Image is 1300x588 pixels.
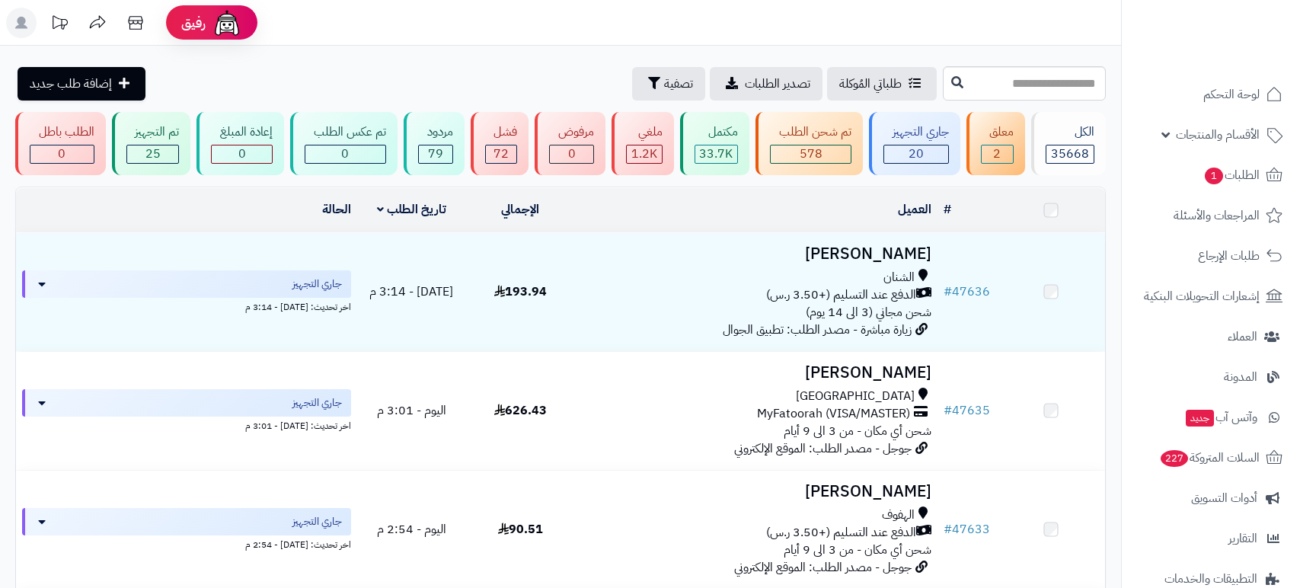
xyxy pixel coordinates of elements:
span: رفيق [181,14,206,32]
div: مردود [418,123,453,141]
div: إعادة المبلغ [211,123,273,141]
span: طلباتي المُوكلة [839,75,902,93]
a: إعادة المبلغ 0 [193,112,287,175]
a: معلق 2 [963,112,1029,175]
span: إشعارات التحويلات البنكية [1144,286,1260,307]
span: 0 [341,145,349,163]
img: logo-2.png [1196,39,1286,71]
div: 0 [30,145,94,163]
span: 578 [800,145,822,163]
img: ai-face.png [212,8,242,38]
span: 72 [493,145,509,163]
div: 1155 [627,145,662,163]
a: ملغي 1.2K [608,112,677,175]
span: 1 [1205,168,1223,184]
a: الطلب باطل 0 [12,112,109,175]
div: مكتمل [695,123,739,141]
div: اخر تحديث: [DATE] - 3:14 م [22,298,351,314]
div: 72 [486,145,517,163]
span: العملاء [1228,326,1257,347]
span: اليوم - 2:54 م [377,520,446,538]
span: طلبات الإرجاع [1198,245,1260,267]
span: 20 [909,145,924,163]
a: #47633 [944,520,990,538]
span: الطلبات [1203,165,1260,186]
a: طلبات الإرجاع [1131,238,1291,274]
a: جاري التجهيز 20 [866,112,963,175]
button: تصفية [632,67,705,101]
div: تم عكس الطلب [305,123,386,141]
div: جاري التجهيز [883,123,949,141]
a: وآتس آبجديد [1131,399,1291,436]
a: إشعارات التحويلات البنكية [1131,278,1291,315]
span: 0 [568,145,576,163]
a: إضافة طلب جديد [18,67,145,101]
span: [DATE] - 3:14 م [369,283,453,301]
a: فشل 72 [468,112,532,175]
span: جاري التجهيز [292,395,342,411]
a: # [944,200,951,219]
span: إضافة طلب جديد [30,75,112,93]
span: MyFatoorah (VISA/MASTER) [757,405,910,423]
span: # [944,283,952,301]
a: الحالة [322,200,351,219]
span: جوجل - مصدر الطلب: الموقع الإلكتروني [734,558,912,577]
div: 0 [550,145,593,163]
a: #47635 [944,401,990,420]
div: 25 [127,145,179,163]
div: 79 [419,145,452,163]
div: 0 [212,145,272,163]
span: أدوات التسويق [1191,487,1257,509]
a: العميل [898,200,931,219]
a: مكتمل 33.7K [677,112,753,175]
span: 2 [993,145,1001,163]
div: تم شحن الطلب [770,123,851,141]
h3: [PERSON_NAME] [581,483,931,500]
span: 1.2K [631,145,657,163]
span: الأقسام والمنتجات [1176,124,1260,145]
h3: [PERSON_NAME] [581,245,931,263]
div: الطلب باطل [30,123,94,141]
div: 0 [305,145,385,163]
div: فشل [485,123,518,141]
div: 578 [771,145,851,163]
div: مرفوض [549,123,594,141]
span: 90.51 [498,520,543,538]
span: وآتس آب [1184,407,1257,428]
span: جاري التجهيز [292,276,342,292]
a: السلات المتروكة227 [1131,439,1291,476]
span: 25 [145,145,161,163]
a: #47636 [944,283,990,301]
span: اليوم - 3:01 م [377,401,446,420]
span: جاري التجهيز [292,514,342,529]
a: تم عكس الطلب 0 [287,112,401,175]
a: تم شحن الطلب 578 [752,112,866,175]
span: شحن مجاني (3 الى 14 يوم) [806,303,931,321]
a: المراجعات والأسئلة [1131,197,1291,234]
a: الطلبات1 [1131,157,1291,193]
span: الدفع عند التسليم (+3.50 ر.س) [766,286,916,304]
span: # [944,520,952,538]
span: المراجعات والأسئلة [1174,205,1260,226]
a: تصدير الطلبات [710,67,822,101]
span: 0 [58,145,65,163]
a: مرفوض 0 [532,112,608,175]
span: لوحة التحكم [1203,84,1260,105]
span: 0 [238,145,246,163]
span: # [944,401,952,420]
span: جوجل - مصدر الطلب: الموقع الإلكتروني [734,439,912,458]
span: تصفية [664,75,693,93]
div: 2 [982,145,1014,163]
span: 193.94 [494,283,547,301]
a: العملاء [1131,318,1291,355]
div: اخر تحديث: [DATE] - 3:01 م [22,417,351,433]
span: شحن أي مكان - من 3 الى 9 أيام [784,422,931,440]
div: اخر تحديث: [DATE] - 2:54 م [22,535,351,551]
a: الإجمالي [501,200,539,219]
a: تحديثات المنصة [40,8,78,42]
a: طلباتي المُوكلة [827,67,937,101]
span: جديد [1186,410,1214,427]
a: الكل35668 [1028,112,1109,175]
a: تاريخ الطلب [377,200,446,219]
a: تم التجهيز 25 [109,112,194,175]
